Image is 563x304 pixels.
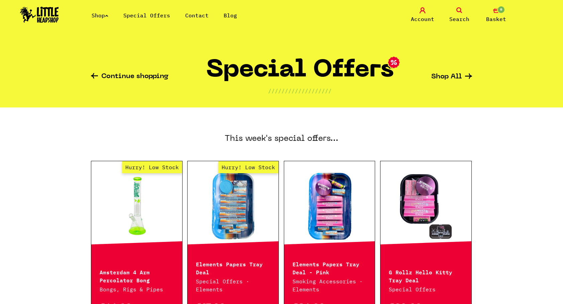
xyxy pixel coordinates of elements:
[268,87,332,95] p: ///////////////////
[486,15,506,23] span: Basket
[443,7,476,23] a: Search
[389,285,463,293] p: Special Offers
[293,277,367,293] p: Smoking Accessories · Elements
[218,161,278,173] span: Hurry! Low Stock
[196,277,270,293] p: Special Offers · Elements
[100,268,174,284] p: Amsterdam 4 Arm Percolator Bong
[100,285,174,293] p: Bongs, Rigs & Pipes
[206,59,394,87] h1: Special Offers
[91,173,182,240] a: Hurry! Low Stock
[123,12,170,19] a: Special Offers
[91,107,472,161] h3: This week's special offers...
[224,12,237,19] a: Blog
[479,7,513,23] a: 0 Basket
[188,173,278,240] a: Hurry! Low Stock
[411,15,434,23] span: Account
[389,268,463,284] p: G Rollz Hello Kitty Tray Deal
[185,12,209,19] a: Contact
[20,7,59,23] img: Little Head Shop Logo
[122,161,182,173] span: Hurry! Low Stock
[431,73,472,80] a: Shop All
[449,15,469,23] span: Search
[497,6,505,14] span: 0
[293,260,367,276] p: Elements Papers Tray Deal - Pink
[196,260,270,276] p: Elements Papers Tray Deal
[91,73,168,81] a: Continue shopping
[92,12,108,19] a: Shop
